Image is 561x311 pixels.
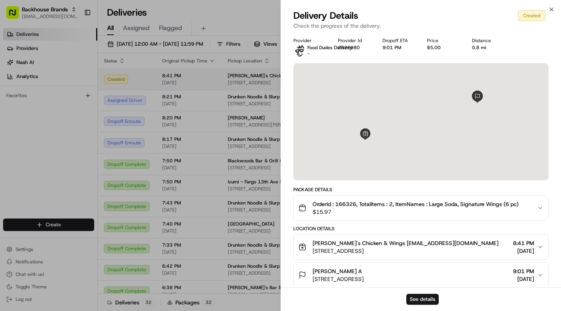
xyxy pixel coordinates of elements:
[8,114,20,126] img: FDD Support
[313,275,364,283] span: [STREET_ADDRESS]
[513,275,534,283] span: [DATE]
[294,235,548,259] button: [PERSON_NAME]'s Chicken & Wings [EMAIL_ADDRESS][DOMAIN_NAME][STREET_ADDRESS]8:41 PM[DATE]
[8,135,20,148] img: Asif Zaman Khan
[55,194,95,200] a: Powered byPylon
[293,187,548,193] div: Package Details
[293,44,306,57] img: food_dudes.png
[133,77,142,87] button: Start new chat
[8,75,22,89] img: 1736555255976-a54dd68f-1ca7-489b-9aae-adbdc363a1c4
[121,100,142,110] button: See all
[313,239,498,247] span: [PERSON_NAME]'s Chicken & Wings [EMAIL_ADDRESS][DOMAIN_NAME]
[313,200,518,208] span: OrderId : 166326, TotalItems : 2, ItemNames : Large Soda, Signature Wings (6 pc)
[293,226,548,232] div: Location Details
[5,172,63,186] a: 📗Knowledge Base
[24,142,63,149] span: [PERSON_NAME]
[60,121,76,128] span: [DATE]
[8,176,14,182] div: 📗
[66,176,72,182] div: 💻
[8,8,23,24] img: Nash
[294,263,548,288] button: [PERSON_NAME] A[STREET_ADDRESS]9:01 PM[DATE]
[8,32,142,44] p: Welcome 👋
[16,175,60,183] span: Knowledge Base
[513,247,534,255] span: [DATE]
[513,239,534,247] span: 8:41 PM
[307,51,310,57] span: -
[16,143,22,149] img: 1736555255976-a54dd68f-1ca7-489b-9aae-adbdc363a1c4
[20,51,129,59] input: Clear
[313,208,518,216] span: $15.97
[56,121,59,128] span: •
[24,121,54,128] span: FDD Support
[472,37,504,44] div: Distance
[427,44,459,51] div: $5.00
[294,195,548,220] button: OrderId : 166326, TotalItems : 2, ItemNames : Large Soda, Signature Wings (6 pc)$15.97
[8,102,52,108] div: Past conversations
[293,9,358,22] span: Delivery Details
[35,83,107,89] div: We're available if you need us!
[35,75,128,83] div: Start new chat
[427,37,459,44] div: Price
[63,172,129,186] a: 💻API Documentation
[78,194,95,200] span: Pylon
[69,142,85,149] span: [DATE]
[472,44,504,51] div: 0.8 mi
[338,44,360,51] button: 2826980
[293,37,325,44] div: Provider
[382,37,414,44] div: Dropoff ETA
[313,247,498,255] span: [STREET_ADDRESS]
[74,175,125,183] span: API Documentation
[16,75,30,89] img: 9188753566659_6852d8bf1fb38e338040_72.png
[313,267,362,275] span: [PERSON_NAME] A
[338,37,370,44] div: Provider Id
[65,142,68,149] span: •
[406,294,439,305] button: See details
[293,22,548,30] p: Check the progress of the delivery.
[382,44,414,51] div: 9:01 PM
[513,267,534,275] span: 9:01 PM
[307,44,352,51] span: Food Dudes Delivery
